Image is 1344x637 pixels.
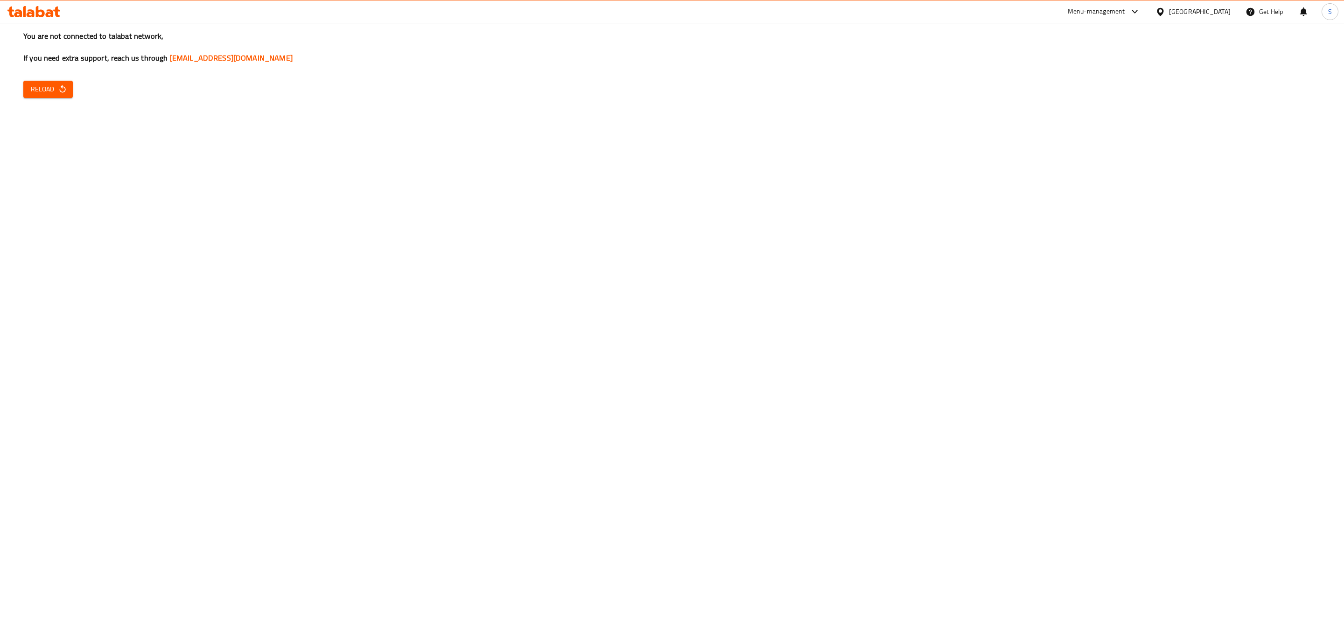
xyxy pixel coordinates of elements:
[23,31,1321,63] h3: You are not connected to talabat network, If you need extra support, reach us through
[23,81,73,98] button: Reload
[170,51,293,65] a: [EMAIL_ADDRESS][DOMAIN_NAME]
[31,83,65,95] span: Reload
[1068,6,1125,17] div: Menu-management
[1169,7,1231,17] div: [GEOGRAPHIC_DATA]
[1328,7,1332,17] span: S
